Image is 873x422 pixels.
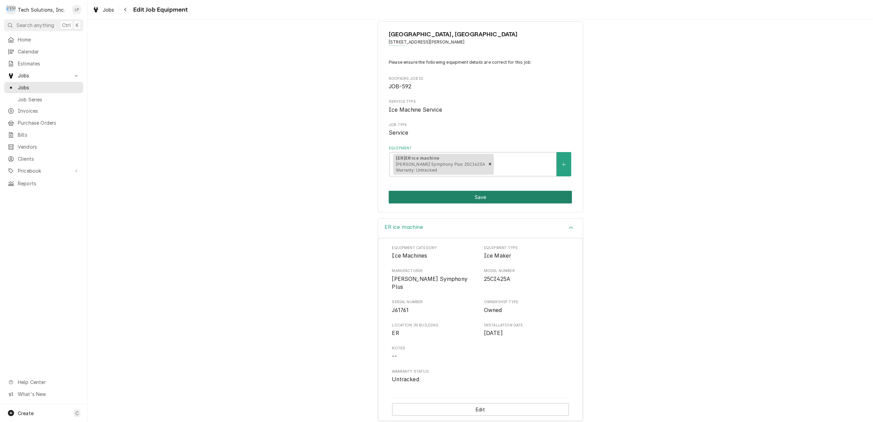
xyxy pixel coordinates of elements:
[4,46,83,57] a: Calendar
[18,72,70,79] span: Jobs
[389,30,572,39] span: Name
[396,156,439,161] strong: [ER] ER ice machine
[389,99,572,114] div: Service Type
[4,105,83,116] a: Invoices
[18,167,70,174] span: Pricebook
[392,268,477,274] span: Manufacturer
[18,119,80,126] span: Purchase Orders
[392,276,469,290] span: [PERSON_NAME] Symphony Plus
[389,146,572,151] label: Equipment
[18,84,80,91] span: Jobs
[392,275,477,291] span: Manufacturer
[392,307,409,313] span: J61761
[90,4,117,15] a: Jobs
[484,252,511,259] span: Ice Maker
[18,60,80,67] span: Estimates
[4,58,83,69] a: Estimates
[4,117,83,128] a: Purchase Orders
[75,410,79,417] span: C
[76,22,79,29] span: K
[4,153,83,164] a: Clients
[389,30,572,51] div: Client Information
[4,94,83,105] a: Job Series
[378,218,583,421] div: ER ice machine
[392,245,477,251] span: Equipment Category
[18,6,65,13] div: Tech Solutions, Inc.
[389,129,572,137] span: Job Type
[389,107,442,113] span: Ice Machine Service
[4,376,83,388] a: Go to Help Center
[392,245,569,384] div: Equipment Display
[392,403,569,416] button: Edit
[18,378,79,386] span: Help Center
[389,106,572,114] span: Service Type
[389,191,572,203] button: Save
[484,268,569,274] span: Model Number
[389,59,572,176] div: Job Equipment Summary
[389,59,572,65] p: Please ensure the following equipment details are correct for this job:
[389,83,572,91] span: Roopairs Job ID
[389,191,572,203] div: Button Group
[389,76,572,82] span: Roopairs Job ID
[389,83,411,90] span: JOB-592
[131,5,188,14] span: Edit Job Equipment
[484,245,569,260] div: Equipment Type
[392,398,569,421] div: Button Group Row
[392,346,569,351] span: Notes
[389,122,572,128] span: Job Type
[385,224,423,231] h3: ER ice machine
[392,252,427,259] span: Ice Machines
[484,245,569,251] span: Equipment Type
[389,99,572,104] span: Service Type
[484,329,569,337] span: Installation Date
[378,219,583,238] button: Accordion Details Expand Trigger
[18,131,80,138] span: Bills
[18,180,80,187] span: Reports
[4,165,83,176] a: Go to Pricebook
[562,162,566,167] svg: Create New Equipment
[392,268,477,291] div: Manufacturer
[484,268,569,291] div: Model Number
[392,299,477,314] div: Serial Number
[392,346,569,360] div: Notes
[557,152,571,176] button: Create New Equipment
[389,191,572,203] div: Button Group Row
[18,96,80,103] span: Job Series
[18,390,79,398] span: What's New
[103,6,114,13] span: Jobs
[4,82,83,93] a: Jobs
[389,146,572,177] div: Equipment
[392,245,477,260] div: Equipment Category
[392,330,399,336] span: ER
[62,22,71,29] span: Ctrl
[4,129,83,140] a: Bills
[378,21,583,212] div: Job Equipment Summary Form
[392,352,569,361] span: Notes
[484,307,502,313] span: Owned
[396,162,485,173] span: [PERSON_NAME] Symphony Plus 25CI425A Warranty: Untracked
[392,252,477,260] span: Equipment Category
[486,154,494,175] div: Remove [object Object]
[18,155,80,162] span: Clients
[18,143,80,150] span: Vendors
[18,107,80,114] span: Invoices
[18,36,80,43] span: Home
[120,4,131,15] button: Navigate back
[4,141,83,152] a: Vendors
[4,388,83,400] a: Go to What's New
[392,398,569,421] div: Button Group
[392,369,569,374] span: Warranty Status
[484,323,569,337] div: Installation Date
[392,323,477,337] div: Location in Building
[392,353,397,360] span: --
[6,5,16,14] div: T
[484,299,569,314] div: Ownership Type
[72,5,82,14] div: LP
[18,48,80,55] span: Calendar
[484,252,569,260] span: Equipment Type
[6,5,16,14] div: Tech Solutions, Inc.'s Avatar
[389,122,572,137] div: Job Type
[392,323,477,328] span: Location in Building
[484,330,503,336] span: [DATE]
[392,306,477,314] span: Serial Number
